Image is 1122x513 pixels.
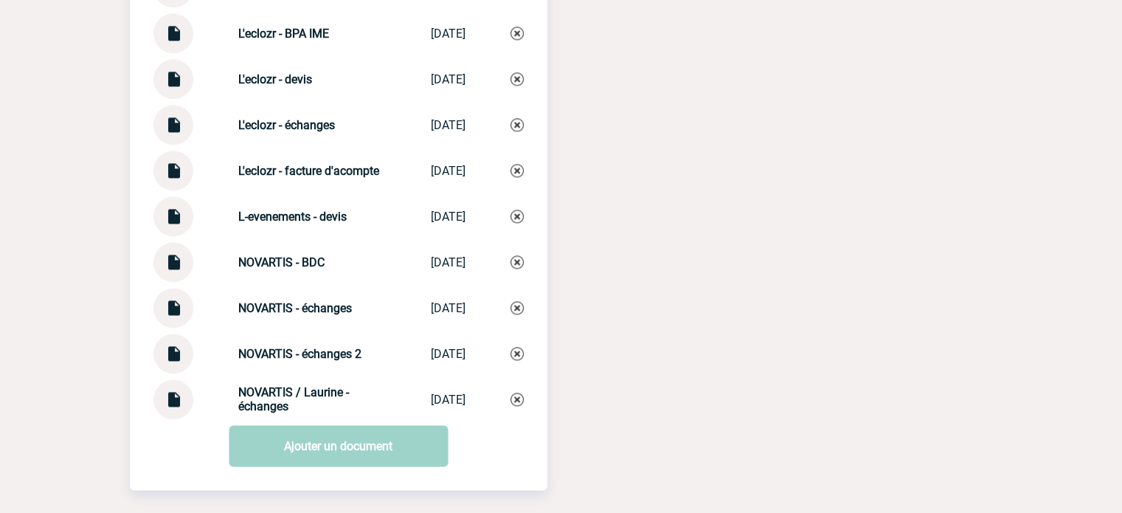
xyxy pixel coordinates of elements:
div: [DATE] [431,118,465,132]
img: Supprimer [510,255,524,269]
strong: L'eclozr - devis [238,72,312,86]
img: Supprimer [510,393,524,406]
div: [DATE] [431,301,465,315]
div: [DATE] [431,210,465,224]
div: [DATE] [431,164,465,178]
img: Supprimer [510,301,524,314]
strong: L-evenements - devis [238,210,347,224]
strong: NOVARTIS - échanges [238,301,352,315]
img: Supprimer [510,118,524,131]
img: Supprimer [510,164,524,177]
strong: NOVARTIS / Laurine - échanges [238,385,349,413]
strong: L'eclozr - BPA IME [238,27,329,41]
img: Supprimer [510,27,524,40]
img: Supprimer [510,347,524,360]
strong: NOVARTIS - BDC [238,255,325,269]
div: [DATE] [431,393,465,407]
img: Supprimer [510,210,524,223]
strong: NOVARTIS - échanges 2 [238,347,361,361]
a: Ajouter un document [229,425,448,466]
strong: L'eclozr - échanges [238,118,335,132]
img: Supprimer [510,72,524,86]
div: [DATE] [431,255,465,269]
div: [DATE] [431,347,465,361]
div: [DATE] [431,27,465,41]
div: [DATE] [431,72,465,86]
strong: L'eclozr - facture d'acompte [238,164,379,178]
